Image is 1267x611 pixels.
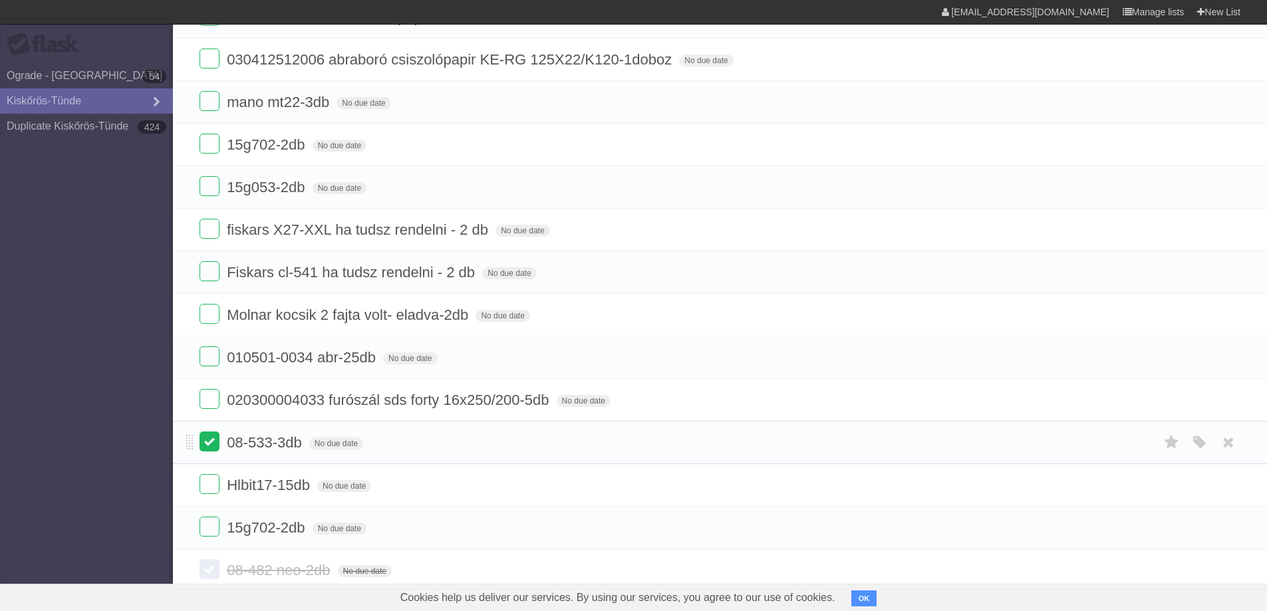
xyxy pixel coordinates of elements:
label: Star task [1159,431,1185,453]
label: Done [200,49,219,68]
span: No due date [476,310,529,322]
button: OK [851,590,877,606]
span: Hlbit17-15db [227,477,313,493]
label: Done [200,304,219,324]
span: 030412512006 abraboró csiszolópapir KE-RG 125X22/K120-1doboz [227,51,675,68]
div: Flask [7,33,86,57]
span: Fiskars cl-541 ha tudsz rendelni - 2 db [227,264,478,281]
span: 15g053-2db [227,179,308,195]
label: Done [200,134,219,154]
label: Done [200,219,219,239]
label: Done [200,517,219,537]
span: No due date [482,267,536,279]
span: No due date [337,97,390,109]
span: No due date [383,352,437,364]
label: Done [200,431,219,451]
span: 08-533-3db [227,434,305,451]
span: 020300004033 furószál sds forty 16x250/200-5db [227,392,552,408]
span: 15g702-2db [227,519,308,536]
label: Done [200,261,219,281]
span: 15g702-2db [227,136,308,153]
span: Molnar kocsik 2 fajta volt- eladva-2db [227,306,472,323]
span: mano mt22-3db [227,94,333,110]
span: No due date [679,55,733,66]
span: No due date [309,437,363,449]
span: No due date [317,480,371,492]
label: Done [200,559,219,579]
span: 010501-0034 abr-25db [227,349,379,366]
span: No due date [313,182,366,194]
label: Done [200,91,219,111]
label: Done [200,346,219,366]
b: 54 [142,70,166,83]
label: Done [200,389,219,409]
span: 08-482 neo-2db [227,562,333,578]
b: 424 [138,120,166,134]
label: Done [200,176,219,196]
label: Done [200,474,219,494]
span: No due date [557,395,611,407]
span: No due date [338,565,392,577]
span: fiskars X27-XXL ha tudsz rendelni - 2 db [227,221,492,238]
span: No due date [313,523,366,535]
span: Cookies help us deliver our services. By using our services, you agree to our use of cookies. [387,584,849,611]
span: No due date [495,225,549,237]
span: No due date [313,140,366,152]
